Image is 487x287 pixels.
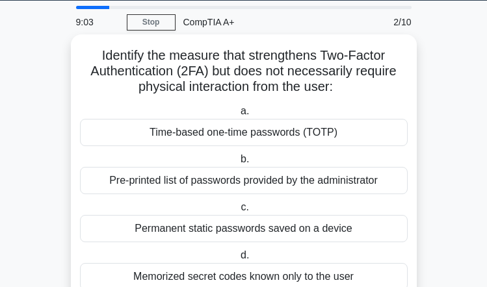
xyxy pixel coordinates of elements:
[80,215,408,242] div: Permanent static passwords saved on a device
[241,105,249,116] span: a.
[68,9,127,35] div: 9:03
[241,201,249,212] span: c.
[80,119,408,146] div: Time-based one-time passwords (TOTP)
[80,167,408,194] div: Pre-printed list of passwords provided by the administrator
[241,153,249,164] span: b.
[176,9,361,35] div: CompTIA A+
[127,14,176,31] a: Stop
[241,249,249,260] span: d.
[79,47,409,95] h5: Identify the measure that strengthens Two-Factor Authentication (2FA) but does not necessarily re...
[361,9,419,35] div: 2/10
